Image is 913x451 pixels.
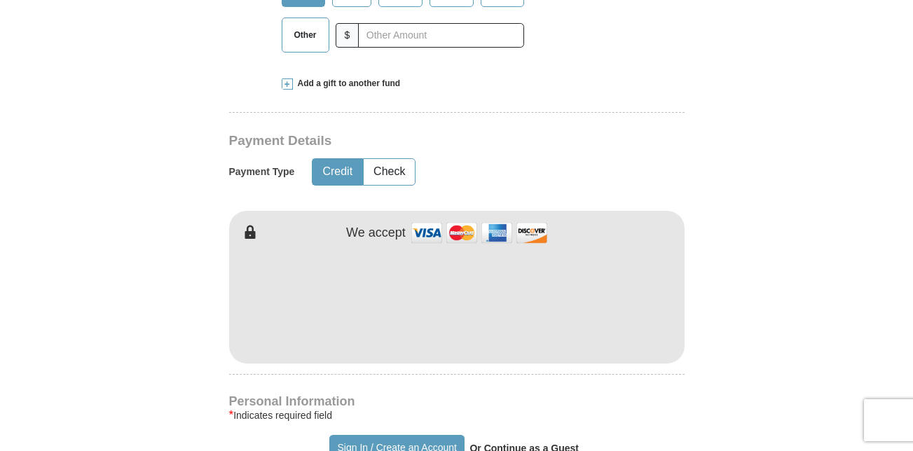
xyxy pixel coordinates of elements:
[346,225,406,241] h4: We accept
[336,23,359,48] span: $
[229,166,295,178] h5: Payment Type
[364,159,415,185] button: Check
[229,396,685,407] h4: Personal Information
[313,159,362,185] button: Credit
[358,23,524,48] input: Other Amount
[409,218,549,248] img: credit cards accepted
[229,407,685,424] div: Indicates required field
[293,78,401,90] span: Add a gift to another fund
[229,133,586,149] h3: Payment Details
[287,25,324,46] span: Other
